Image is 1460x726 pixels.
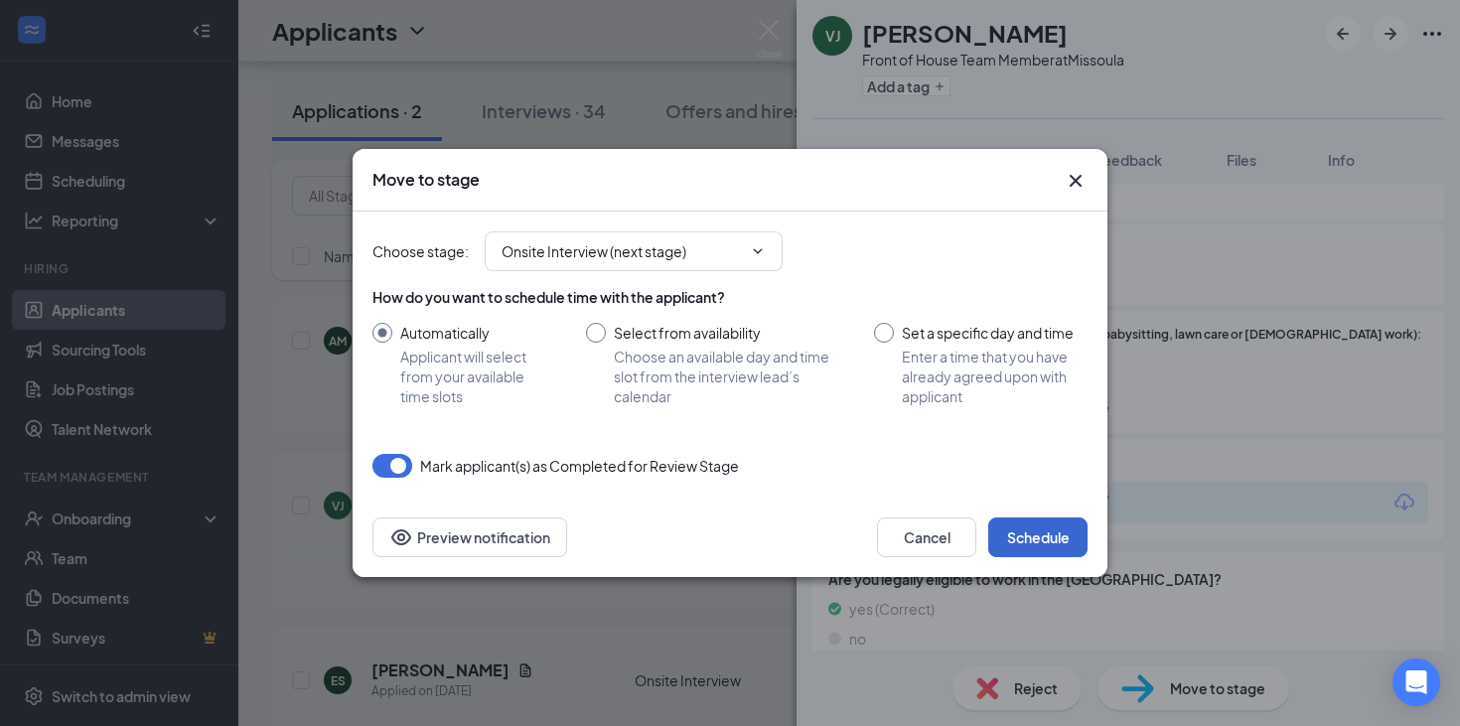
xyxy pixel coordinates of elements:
button: Close [1064,169,1088,193]
button: Cancel [877,517,976,557]
svg: Cross [1064,169,1088,193]
button: Preview notificationEye [372,517,567,557]
span: Choose stage : [372,240,469,262]
span: Mark applicant(s) as Completed for Review Stage [420,454,739,478]
button: Schedule [988,517,1088,557]
svg: Eye [389,525,413,549]
h3: Move to stage [372,169,480,191]
svg: ChevronDown [750,243,766,259]
div: How do you want to schedule time with the applicant? [372,287,1088,307]
div: Open Intercom Messenger [1392,658,1440,706]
